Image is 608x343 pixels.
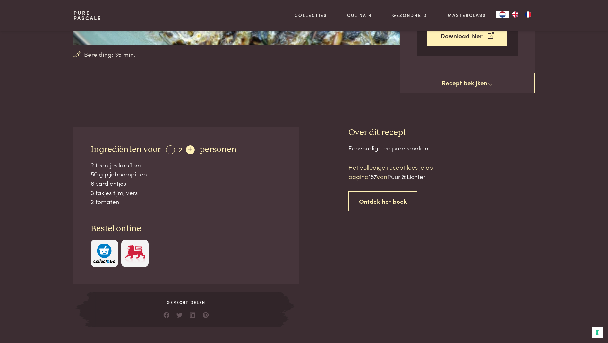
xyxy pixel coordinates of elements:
div: - [166,145,175,154]
a: EN [509,11,522,18]
span: Bereiding: 35 min. [84,50,135,59]
span: 2 [178,144,182,154]
span: personen [200,145,237,154]
h3: Over dit recept [348,127,535,138]
div: + [186,145,195,154]
a: FR [522,11,535,18]
ul: Language list [509,11,535,18]
div: 50 g pijnboompitten [91,169,282,179]
div: Language [496,11,509,18]
span: Gerecht delen [93,299,279,305]
button: Uw voorkeuren voor toestemming voor trackingtechnologieën [592,327,603,338]
div: Eenvoudige en pure smaken. [348,143,535,153]
a: Recept bekijken [400,73,535,93]
span: Puur & Lichter [387,172,425,181]
span: Ingrediënten voor [91,145,161,154]
div: 2 tomaten [91,197,282,206]
aside: Language selected: Nederlands [496,11,535,18]
a: PurePascale [73,10,101,21]
div: 2 teentjes knoflook [91,160,282,170]
a: NL [496,11,509,18]
a: Ontdek het boek [348,191,417,211]
img: c308188babc36a3a401bcb5cb7e020f4d5ab42f7cacd8327e500463a43eeb86c.svg [93,244,115,263]
span: 157 [369,172,377,181]
p: Het volledige recept lees je op pagina van [348,163,458,181]
img: Delhaize [124,244,146,263]
a: Culinair [347,12,372,19]
h3: Bestel online [91,223,282,235]
a: Collecties [295,12,327,19]
a: Download hier [427,26,507,46]
a: Masterclass [448,12,486,19]
div: 3 takjes tijm, vers [91,188,282,197]
a: Gezondheid [392,12,427,19]
div: 6 sardientjes [91,179,282,188]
